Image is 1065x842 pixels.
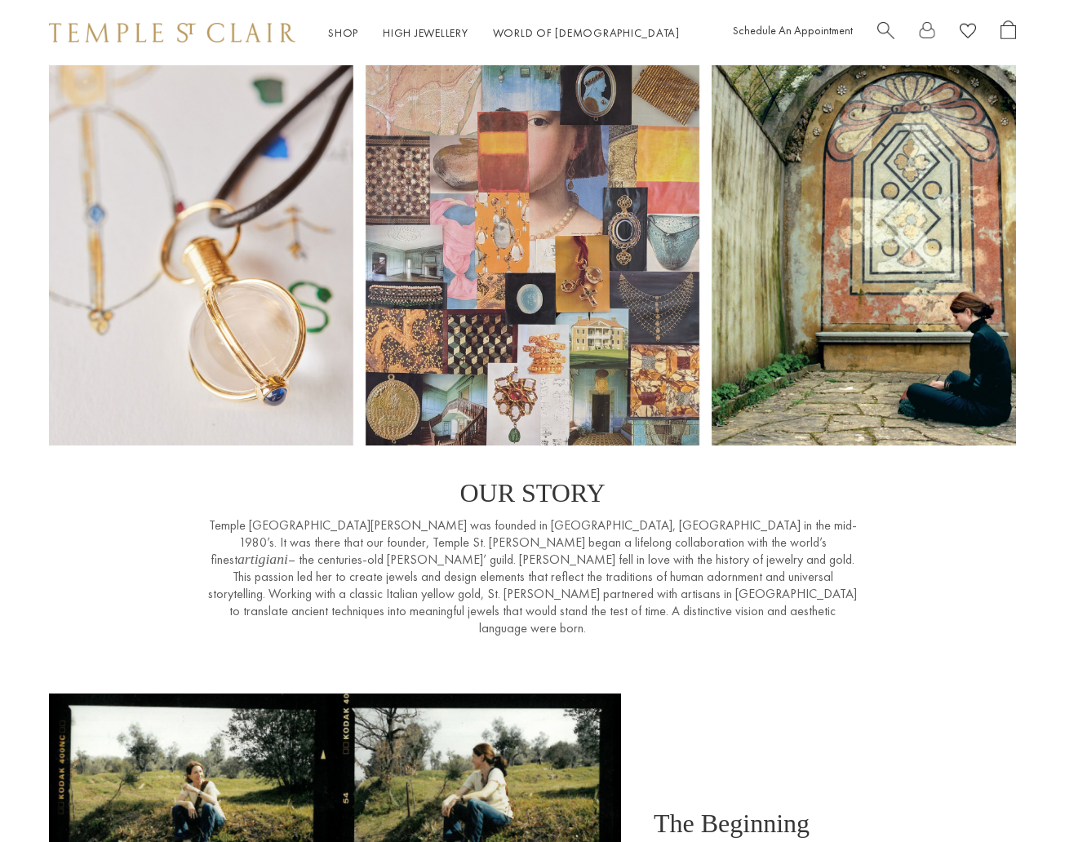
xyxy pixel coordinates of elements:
p: OUR STORY [206,478,859,508]
a: ShopShop [328,25,358,40]
a: Open Shopping Bag [1001,20,1016,46]
a: High JewelleryHigh Jewellery [383,25,468,40]
em: artigiani [237,551,288,567]
img: Temple St. Clair [49,23,295,42]
a: World of [DEMOGRAPHIC_DATA]World of [DEMOGRAPHIC_DATA] [493,25,680,40]
a: Schedule An Appointment [733,23,853,38]
a: View Wishlist [960,20,976,46]
p: Temple [GEOGRAPHIC_DATA][PERSON_NAME] was founded in [GEOGRAPHIC_DATA], [GEOGRAPHIC_DATA] in the ... [206,516,859,636]
a: Search [877,20,894,46]
p: The Beginning [654,809,1016,839]
nav: Main navigation [328,23,680,43]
